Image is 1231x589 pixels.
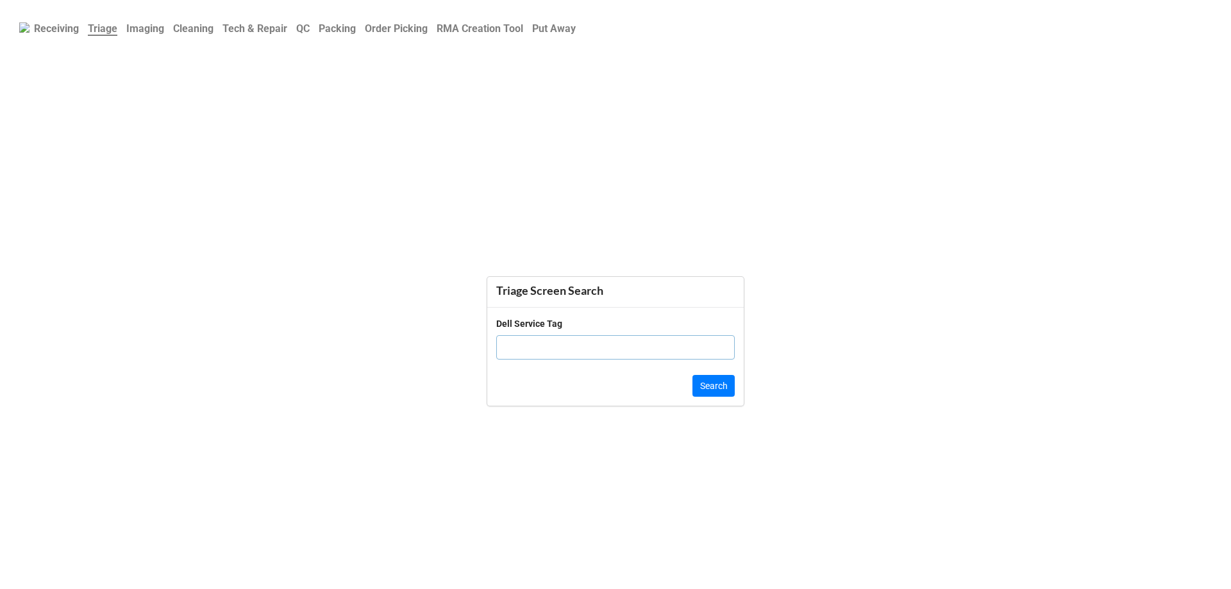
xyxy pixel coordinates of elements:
div: Triage Screen Search [496,283,735,298]
button: Search [692,375,735,397]
a: Order Picking [360,16,432,41]
b: Order Picking [365,22,428,35]
a: Put Away [528,16,580,41]
a: Triage [83,16,122,41]
b: Triage [88,22,117,36]
b: Imaging [126,22,164,35]
b: RMA Creation Tool [437,22,523,35]
b: Tech & Repair [222,22,287,35]
a: Packing [314,16,360,41]
b: Cleaning [173,22,214,35]
a: Cleaning [169,16,218,41]
a: Tech & Repair [218,16,292,41]
b: QC [296,22,310,35]
a: Imaging [122,16,169,41]
b: Put Away [532,22,576,35]
a: Receiving [29,16,83,41]
a: RMA Creation Tool [432,16,528,41]
b: Packing [319,22,356,35]
img: RexiLogo.png [19,22,29,33]
b: Receiving [34,22,79,35]
div: Dell Service Tag [496,317,562,331]
a: QC [292,16,314,41]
